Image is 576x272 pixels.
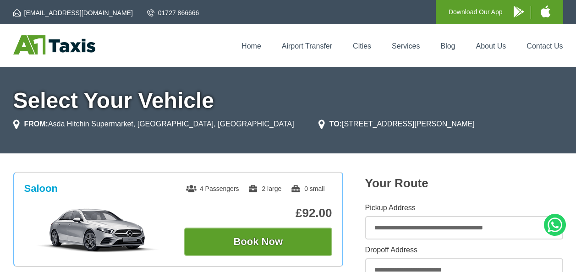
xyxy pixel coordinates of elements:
[13,8,133,17] a: [EMAIL_ADDRESS][DOMAIN_NAME]
[13,35,95,54] img: A1 Taxis St Albans LTD
[440,42,455,50] a: Blog
[365,246,563,254] label: Dropoff Address
[541,5,550,17] img: A1 Taxis iPhone App
[291,185,324,192] span: 0 small
[147,8,199,17] a: 01727 866666
[184,228,332,256] button: Book Now
[318,119,475,130] li: [STREET_ADDRESS][PERSON_NAME]
[527,42,563,50] a: Contact Us
[248,185,281,192] span: 2 large
[24,120,48,128] strong: FROM:
[24,183,58,195] h3: Saloon
[514,6,524,17] img: A1 Taxis Android App
[449,6,503,18] p: Download Our App
[365,176,563,190] h2: Your Route
[329,120,342,128] strong: TO:
[365,204,563,212] label: Pickup Address
[282,42,332,50] a: Airport Transfer
[13,90,563,112] h1: Select Your Vehicle
[241,42,261,50] a: Home
[184,206,332,220] p: £92.00
[392,42,420,50] a: Services
[353,42,371,50] a: Cities
[186,185,239,192] span: 4 Passengers
[29,207,167,253] img: Saloon
[476,42,506,50] a: About Us
[13,119,294,130] li: Asda Hitchin Supermarket, [GEOGRAPHIC_DATA], [GEOGRAPHIC_DATA]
